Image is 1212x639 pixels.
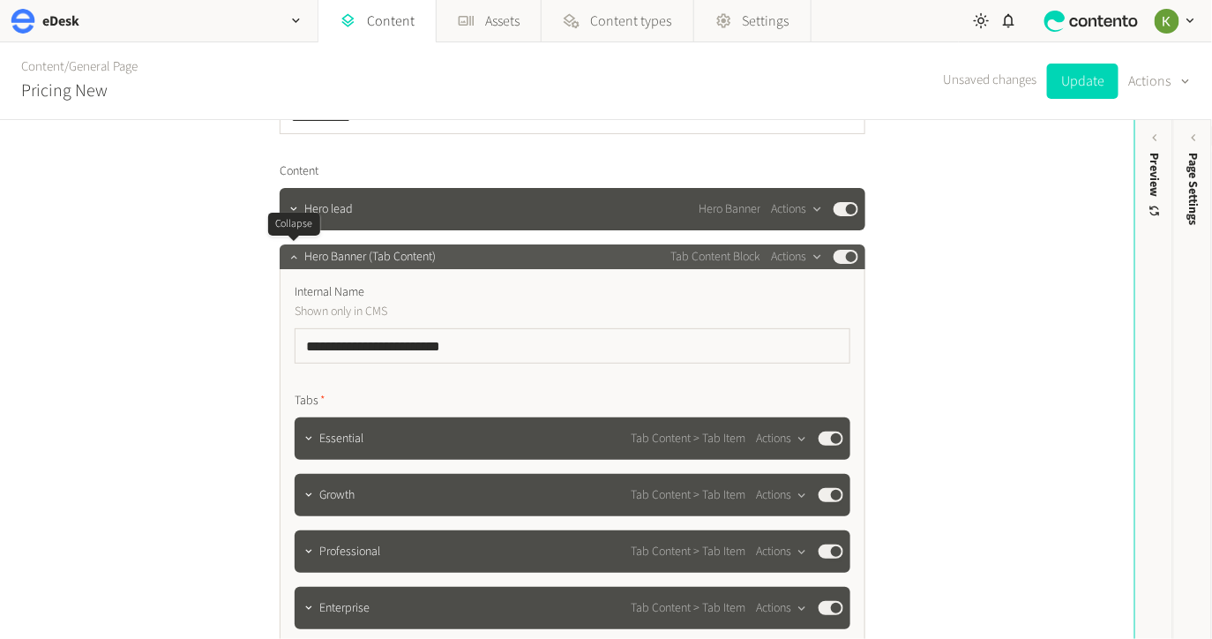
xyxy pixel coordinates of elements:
span: Tab Content > Tab Item [631,430,745,448]
span: Page Settings [1185,153,1203,225]
a: General Page [69,57,138,76]
span: / [64,57,69,76]
button: Actions [1129,64,1191,99]
span: Settings [743,11,789,32]
button: Actions [756,541,808,562]
button: Actions [756,598,808,619]
div: Collapse [268,213,320,236]
button: Update [1047,64,1118,99]
img: eDesk [11,9,35,34]
span: Enterprise [319,599,370,618]
span: Professional [319,543,380,561]
span: Tabs [295,392,325,410]
button: Actions [756,485,808,506]
span: Tab Content > Tab Item [631,486,745,505]
span: Unsaved changes [943,71,1036,91]
span: Tab Content > Tab Item [631,543,745,561]
button: Actions [771,199,823,220]
span: Tab Content Block [670,248,760,267]
span: Content [280,162,318,181]
button: Actions [771,246,823,267]
h2: Pricing New [21,78,108,104]
h2: eDesk [42,11,79,32]
span: Hero lead [304,200,353,219]
div: Preview [1146,153,1164,219]
span: Growth [319,486,355,505]
p: Shown only in CMS [295,302,696,321]
span: Internal Name [295,283,364,302]
span: Hero Banner (Tab Content) [304,248,436,267]
span: Essential [319,430,363,448]
span: Content types [591,11,672,32]
button: Actions [756,428,808,449]
span: Tab Content > Tab Item [631,599,745,618]
img: Keelin Terry [1155,9,1179,34]
a: Content [21,57,64,76]
span: Hero Banner [699,200,760,219]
